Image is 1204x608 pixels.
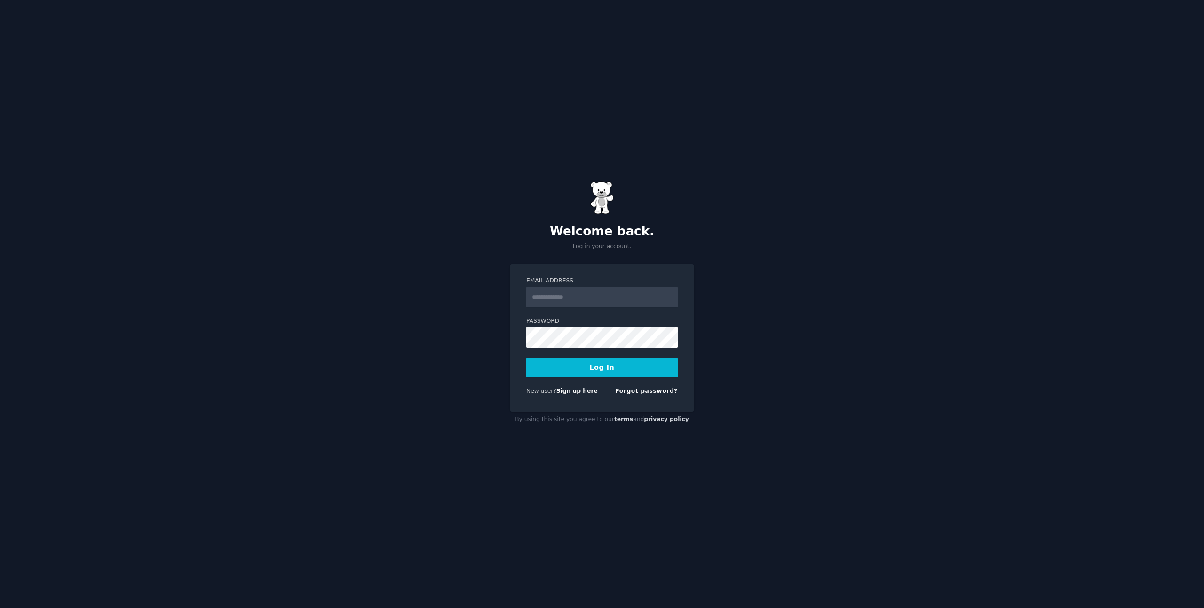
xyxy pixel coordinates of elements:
label: Email Address [526,277,678,285]
div: By using this site you agree to our and [510,412,694,427]
img: Gummy Bear [590,181,614,214]
label: Password [526,317,678,326]
p: Log in your account. [510,242,694,251]
a: Forgot password? [615,388,678,394]
a: Sign up here [556,388,598,394]
h2: Welcome back. [510,224,694,239]
span: New user? [526,388,556,394]
a: privacy policy [644,416,689,422]
button: Log In [526,358,678,377]
a: terms [614,416,633,422]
